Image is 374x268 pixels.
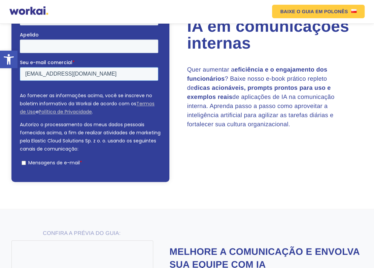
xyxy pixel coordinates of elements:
[187,84,331,100] strong: dicas acionáveis, prompts prontos para uso e exemplos reais
[351,9,356,13] img: Bandeira dos EUA
[187,18,363,52] h1: IA em comunicações internas
[187,66,328,82] strong: eficiência e o engajamento dos funcionários
[187,65,345,129] h3: Quer aumentar a ? Baixe nosso e-book prático repleto de de aplicações de IA na comunicação intern...
[280,9,314,14] em: BAIXE O GUIA
[272,5,365,18] a: BAIXE O GUIAEM POLONÊSBandeira dos EUA
[20,4,161,171] iframe: Form 0
[315,9,348,14] font: EM POLONÊS
[11,230,152,238] p: CONFIRA A PRÉVIA DO GUIA:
